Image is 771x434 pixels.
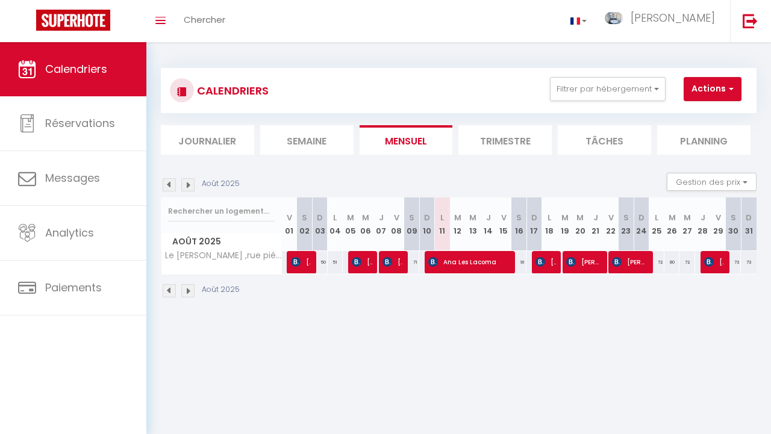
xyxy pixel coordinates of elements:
th: 30 [726,197,741,251]
span: [PERSON_NAME] [535,250,555,273]
abbr: D [531,212,537,223]
span: Le [PERSON_NAME] ,rue piétonne vivante [163,251,284,260]
img: ... [605,12,623,24]
th: 23 [619,197,634,251]
span: [PERSON_NAME] [704,250,724,273]
li: Mensuel [360,125,453,155]
th: 31 [741,197,757,251]
abbr: V [716,212,721,223]
abbr: V [501,212,507,223]
button: Filtrer par hébergement [550,77,666,101]
abbr: V [394,212,399,223]
abbr: D [317,212,323,223]
th: 21 [588,197,603,251]
th: 11 [435,197,450,251]
button: Actions [684,77,741,101]
abbr: M [576,212,584,223]
abbr: S [302,212,307,223]
span: [PERSON_NAME] [352,250,372,273]
li: Journalier [161,125,254,155]
abbr: L [548,212,551,223]
span: [PERSON_NAME] [291,250,311,273]
input: Rechercher un logement... [168,200,275,222]
span: Réservations [45,116,115,131]
th: 18 [542,197,557,251]
abbr: L [333,212,337,223]
span: Analytics [45,225,94,240]
div: 51 [328,251,343,273]
div: 91 [511,251,526,273]
span: [PERSON_NAME] [612,250,647,273]
th: 28 [695,197,710,251]
th: 24 [634,197,649,251]
div: 73 [741,251,757,273]
div: 71 [404,251,419,273]
span: Paiements [45,280,102,295]
p: Août 2025 [202,178,240,190]
th: 22 [603,197,618,251]
span: Calendriers [45,61,107,76]
th: 19 [557,197,572,251]
div: 72 [679,251,695,273]
p: Août 2025 [202,284,240,296]
abbr: D [424,212,430,223]
th: 29 [710,197,725,251]
div: 50 [312,251,327,273]
div: 73 [726,251,741,273]
th: 03 [312,197,327,251]
th: 09 [404,197,419,251]
abbr: M [454,212,461,223]
th: 25 [649,197,664,251]
abbr: M [362,212,369,223]
th: 16 [511,197,526,251]
th: 27 [679,197,695,251]
th: 05 [343,197,358,251]
th: 14 [481,197,496,251]
abbr: M [469,212,476,223]
abbr: S [516,212,522,223]
abbr: M [684,212,691,223]
li: Planning [657,125,751,155]
span: Chercher [184,13,225,26]
th: 10 [419,197,434,251]
th: 04 [328,197,343,251]
abbr: J [593,212,598,223]
button: Gestion des prix [667,173,757,191]
abbr: J [379,212,384,223]
th: 15 [496,197,511,251]
div: 72 [649,251,664,273]
abbr: M [347,212,354,223]
abbr: L [655,212,658,223]
abbr: M [669,212,676,223]
img: logout [743,13,758,28]
abbr: V [287,212,292,223]
img: Super Booking [36,10,110,31]
abbr: S [623,212,629,223]
th: 17 [526,197,542,251]
li: Trimestre [458,125,552,155]
h3: CALENDRIERS [194,77,269,104]
abbr: S [731,212,736,223]
span: Messages [45,170,100,185]
li: Tâches [558,125,651,155]
span: [PERSON_NAME] [382,250,402,273]
abbr: L [440,212,444,223]
th: 02 [297,197,312,251]
th: 12 [450,197,465,251]
th: 08 [389,197,404,251]
abbr: S [409,212,414,223]
abbr: D [746,212,752,223]
th: 07 [373,197,389,251]
abbr: M [561,212,569,223]
th: 01 [282,197,297,251]
th: 26 [664,197,679,251]
th: 13 [466,197,481,251]
span: Ana Les Lacoma [428,250,508,273]
abbr: J [701,212,705,223]
span: Août 2025 [161,233,281,250]
th: 06 [358,197,373,251]
abbr: V [608,212,614,223]
abbr: D [638,212,645,223]
span: [PERSON_NAME] [631,10,715,25]
span: [PERSON_NAME] [566,250,601,273]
